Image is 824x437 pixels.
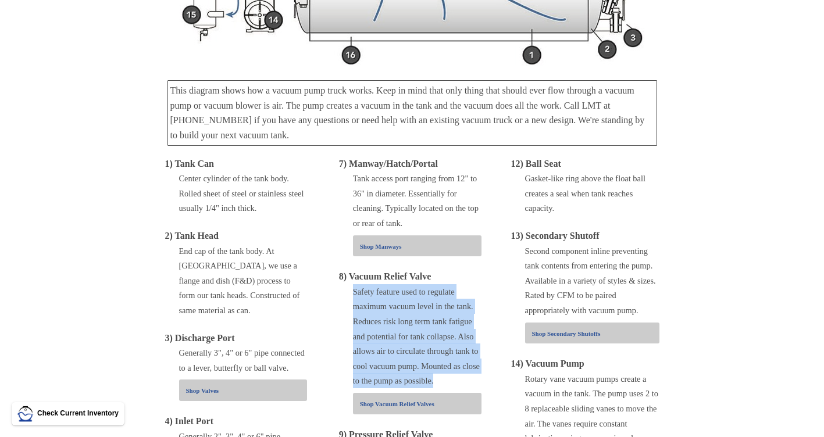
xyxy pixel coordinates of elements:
[525,174,645,213] span: Gasket-like ring above the float ball creates a seal when tank reaches capacity.
[165,159,215,169] span: 1) Tank Can
[511,231,600,241] span: 13) Secondary Shutoff
[353,174,479,228] span: Tank access port ranging from 12" to 36" in diameter. Essentially for cleaning. Typically located...
[360,243,402,250] span: Shop Manways
[360,238,481,253] a: Shop Manways
[167,80,657,145] div: This diagram shows how a vacuum pump truck works. Keep in mind that only thing that should ever f...
[165,416,214,426] span: 4) Inlet Port
[532,330,601,337] span: Shop Secondary Shutoffs
[532,325,659,341] a: Shop Secondary Shutoffs
[511,159,561,169] span: 12) Ball Seat
[339,271,431,281] span: 8) Vacuum Relief Valve
[37,408,119,419] p: Check Current Inventory
[525,246,656,315] span: Second component inline preventing tank contents from entering the pump. Available in a variety o...
[353,287,480,386] span: Safety feature used to regulate maximum vacuum level in the tank. Reduces risk long term tank fat...
[179,174,304,213] span: Center cylinder of the tank body. Rolled sheet of steel or stainless steel usually 1/4" inch thick.
[17,406,34,422] img: LMT Icon
[186,387,219,394] span: Shop Valves
[339,159,438,169] span: 7) Manway/Hatch/Portal
[165,231,219,241] span: 2) Tank Head
[165,333,235,343] span: 3) Discharge Port
[179,348,305,372] span: Generally 3", 4" or 6" pipe connected to a lever, butterfly or ball valve.
[360,400,434,407] span: Shop Vacuum Relief Valves
[186,382,308,397] a: Shop Valves
[360,396,481,411] a: Shop Vacuum Relief Valves
[179,246,300,315] span: End cap of the tank body. At [GEOGRAPHIC_DATA], we use a flange and dish (F&D) process to form ou...
[511,359,584,368] span: 14) Vacuum Pump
